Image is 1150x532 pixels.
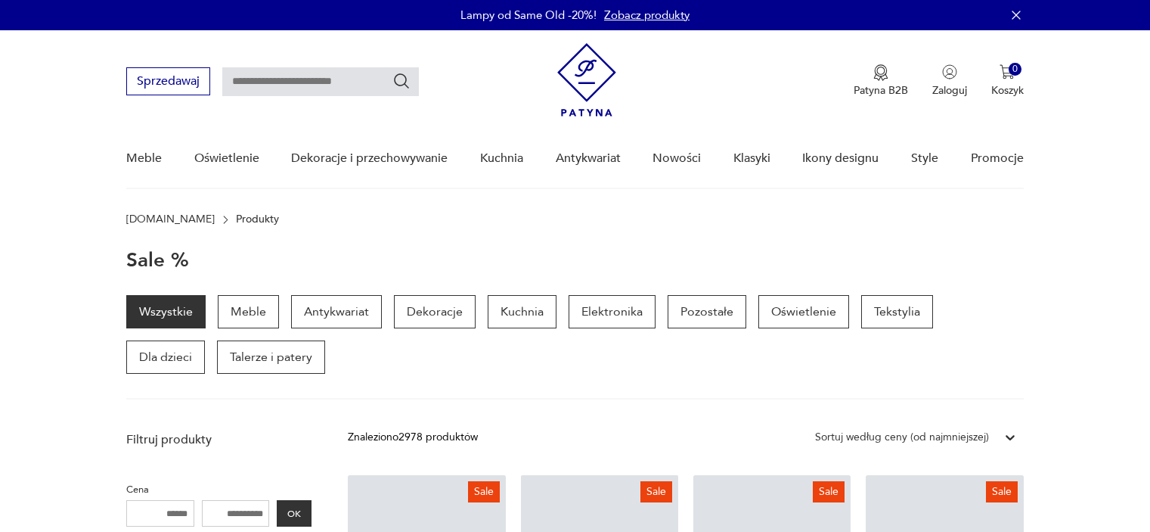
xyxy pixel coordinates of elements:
a: Elektronika [569,295,656,328]
a: Antykwariat [291,295,382,328]
p: Cena [126,481,312,498]
img: Ikona koszyka [1000,64,1015,79]
a: Promocje [971,129,1024,188]
p: Koszyk [991,83,1024,98]
a: Antykwariat [556,129,621,188]
a: Klasyki [733,129,770,188]
button: OK [277,500,312,527]
a: Tekstylia [861,295,933,328]
a: [DOMAIN_NAME] [126,213,215,226]
a: Meble [126,129,162,188]
button: Sprzedawaj [126,67,210,95]
img: Ikonka użytkownika [942,64,957,79]
a: Talerze i patery [217,341,325,374]
button: Patyna B2B [854,64,908,98]
a: Meble [218,295,279,328]
a: Dekoracje [394,295,476,328]
p: Patyna B2B [854,83,908,98]
img: Ikona medalu [873,64,888,81]
a: Dla dzieci [126,341,205,374]
div: 0 [1009,63,1021,76]
a: Nowości [652,129,701,188]
img: Patyna - sklep z meblami i dekoracjami vintage [557,43,616,117]
a: Kuchnia [480,129,523,188]
a: Pozostałe [668,295,746,328]
p: Zaloguj [932,83,967,98]
div: Znaleziono 2978 produktów [348,429,478,446]
a: Sprzedawaj [126,77,210,88]
a: Zobacz produkty [604,8,690,23]
a: Oświetlenie [194,129,259,188]
a: Ikona medaluPatyna B2B [854,64,908,98]
p: Lampy od Same Old -20%! [460,8,597,23]
a: Ikony designu [802,129,879,188]
p: Filtruj produkty [126,431,312,448]
button: 0Koszyk [991,64,1024,98]
a: Dekoracje i przechowywanie [291,129,448,188]
a: Oświetlenie [758,295,849,328]
div: Sortuj według ceny (od najmniejszej) [815,429,989,446]
a: Kuchnia [488,295,556,328]
a: Style [911,129,938,188]
h1: Sale % [126,250,189,271]
button: Szukaj [392,72,411,90]
a: Wszystkie [126,295,206,328]
button: Zaloguj [932,64,967,98]
p: Produkty [236,213,279,226]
